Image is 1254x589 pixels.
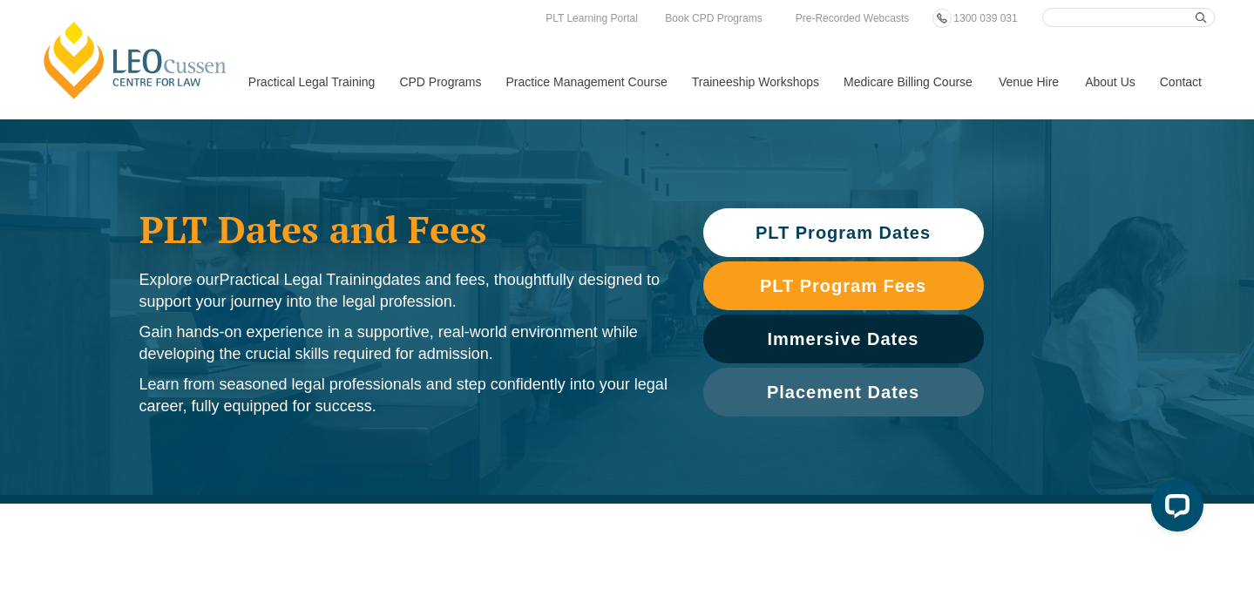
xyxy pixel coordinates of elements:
a: Pre-Recorded Webcasts [791,9,914,28]
a: PLT Program Fees [703,261,984,310]
p: Explore our dates and fees, thoughtfully designed to support your journey into the legal profession. [139,269,668,313]
a: Medicare Billing Course [830,44,986,119]
a: Immersive Dates [703,315,984,363]
iframe: LiveChat chat widget [1137,472,1210,545]
a: Practice Management Course [493,44,679,119]
a: Venue Hire [986,44,1072,119]
a: 1300 039 031 [949,9,1021,28]
a: About Us [1072,44,1147,119]
a: Traineeship Workshops [679,44,830,119]
span: PLT Program Fees [760,277,926,294]
span: PLT Program Dates [756,224,931,241]
a: CPD Programs [386,44,492,119]
h1: PLT Dates and Fees [139,207,668,251]
span: Placement Dates [767,383,919,401]
a: Book CPD Programs [661,9,766,28]
span: Immersive Dates [768,330,919,348]
a: PLT Learning Portal [541,9,642,28]
p: Learn from seasoned legal professionals and step confidently into your legal career, fully equipp... [139,374,668,417]
a: Contact [1147,44,1215,119]
a: PLT Program Dates [703,208,984,257]
a: Placement Dates [703,368,984,416]
span: Practical Legal Training [220,271,383,288]
a: Practical Legal Training [235,44,387,119]
p: Gain hands-on experience in a supportive, real-world environment while developing the crucial ski... [139,322,668,365]
span: 1300 039 031 [953,12,1017,24]
a: [PERSON_NAME] Centre for Law [39,19,232,101]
